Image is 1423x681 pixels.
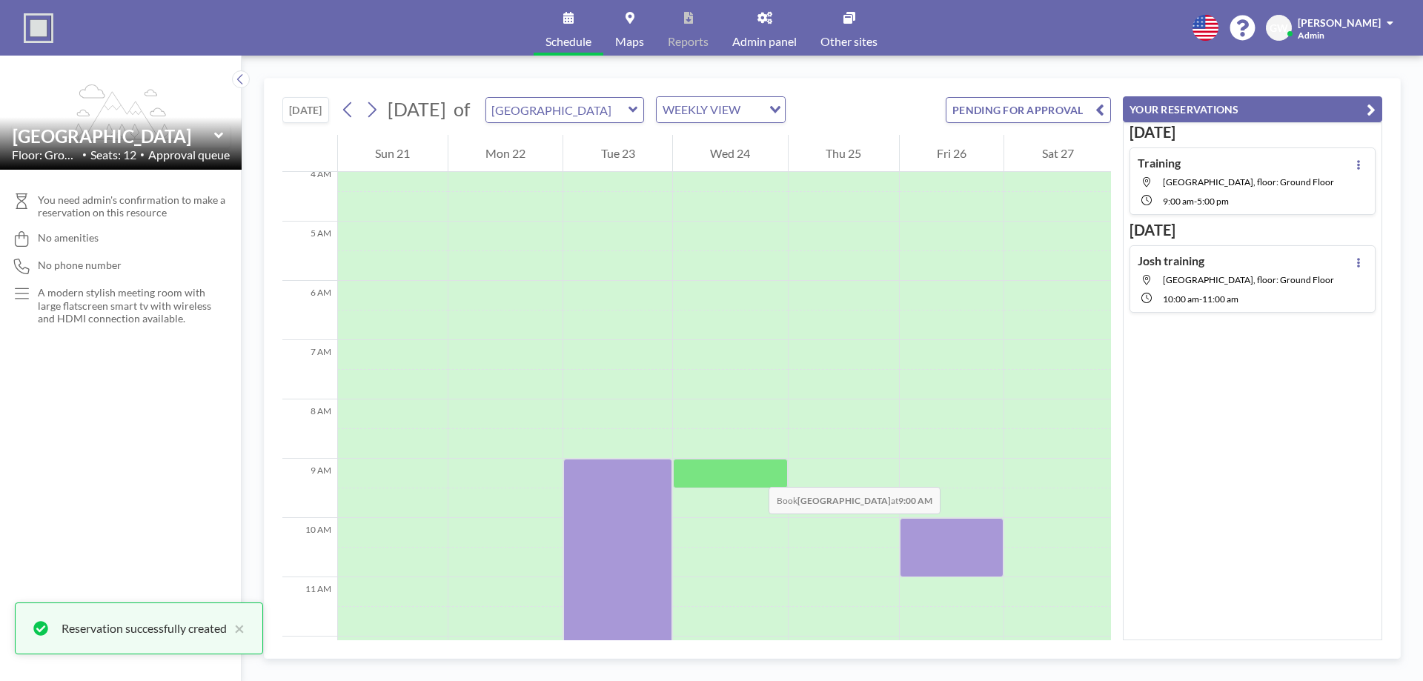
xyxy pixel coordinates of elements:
[282,577,337,637] div: 11 AM
[657,97,785,122] div: Search for option
[448,135,563,172] div: Mon 22
[13,125,214,147] input: Vista Meeting Room
[148,147,230,162] span: Approval queue
[38,259,122,272] span: No phone number
[486,98,628,122] input: Vista Meeting Room
[1270,21,1288,35] span: GW
[898,495,932,506] b: 9:00 AM
[1163,274,1334,285] span: Vista Meeting Room, floor: Ground Floor
[282,459,337,518] div: 9 AM
[1163,293,1199,305] span: 10:00 AM
[673,135,788,172] div: Wed 24
[797,495,891,506] b: [GEOGRAPHIC_DATA]
[24,13,53,43] img: organization-logo
[820,36,878,47] span: Other sites
[660,100,743,119] span: WEEKLY VIEW
[1130,221,1376,239] h3: [DATE]
[62,619,227,637] div: Reservation successfully created
[1138,156,1181,170] h4: Training
[388,98,446,120] span: [DATE]
[1163,176,1334,187] span: Vista Meeting Room, floor: Ground Floor
[1138,253,1204,268] h4: Josh training
[769,487,941,514] span: Book at
[1163,196,1194,207] span: 9:00 AM
[900,135,1004,172] div: Fri 26
[82,150,87,159] span: •
[454,98,470,121] span: of
[615,36,644,47] span: Maps
[12,147,79,162] span: Floor: Ground Fl...
[1298,30,1324,41] span: Admin
[1130,123,1376,142] h3: [DATE]
[1202,293,1238,305] span: 11:00 AM
[90,147,136,162] span: Seats: 12
[745,100,760,119] input: Search for option
[1197,196,1229,207] span: 5:00 PM
[227,619,245,637] button: close
[282,162,337,222] div: 4 AM
[545,36,591,47] span: Schedule
[1298,16,1381,29] span: [PERSON_NAME]
[282,97,329,123] button: [DATE]
[668,36,709,47] span: Reports
[1123,96,1382,122] button: YOUR RESERVATIONS
[38,231,99,245] span: No amenities
[789,135,899,172] div: Thu 25
[563,135,672,172] div: Tue 23
[282,281,337,340] div: 6 AM
[946,97,1111,123] button: PENDING FOR APPROVAL
[38,193,230,219] span: You need admin's confirmation to make a reservation on this resource
[732,36,797,47] span: Admin panel
[140,150,145,159] span: •
[38,286,212,325] p: A modern stylish meeting room with large flatscreen smart tv with wireless and HDMI connection av...
[1194,196,1197,207] span: -
[282,518,337,577] div: 10 AM
[338,135,448,172] div: Sun 21
[1004,135,1111,172] div: Sat 27
[282,222,337,281] div: 5 AM
[282,399,337,459] div: 8 AM
[1199,293,1202,305] span: -
[282,340,337,399] div: 7 AM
